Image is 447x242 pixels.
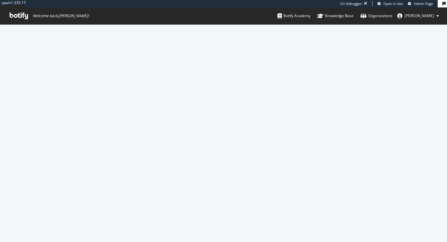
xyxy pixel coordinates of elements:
[317,13,354,19] div: Knowledge Base
[377,1,403,6] a: Open in dev
[360,13,392,19] div: Organizations
[317,7,354,24] a: Knowledge Base
[278,7,310,24] a: Botify Academy
[360,7,392,24] a: Organizations
[414,1,433,6] span: Admin Page
[340,1,363,6] div: Viz Debugger:
[33,13,89,18] span: Welcome back, [PERSON_NAME] !
[408,1,433,6] a: Admin Page
[383,1,403,6] span: Open in dev
[405,13,434,18] span: connor
[392,11,444,21] button: [PERSON_NAME]
[278,13,310,19] div: Botify Academy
